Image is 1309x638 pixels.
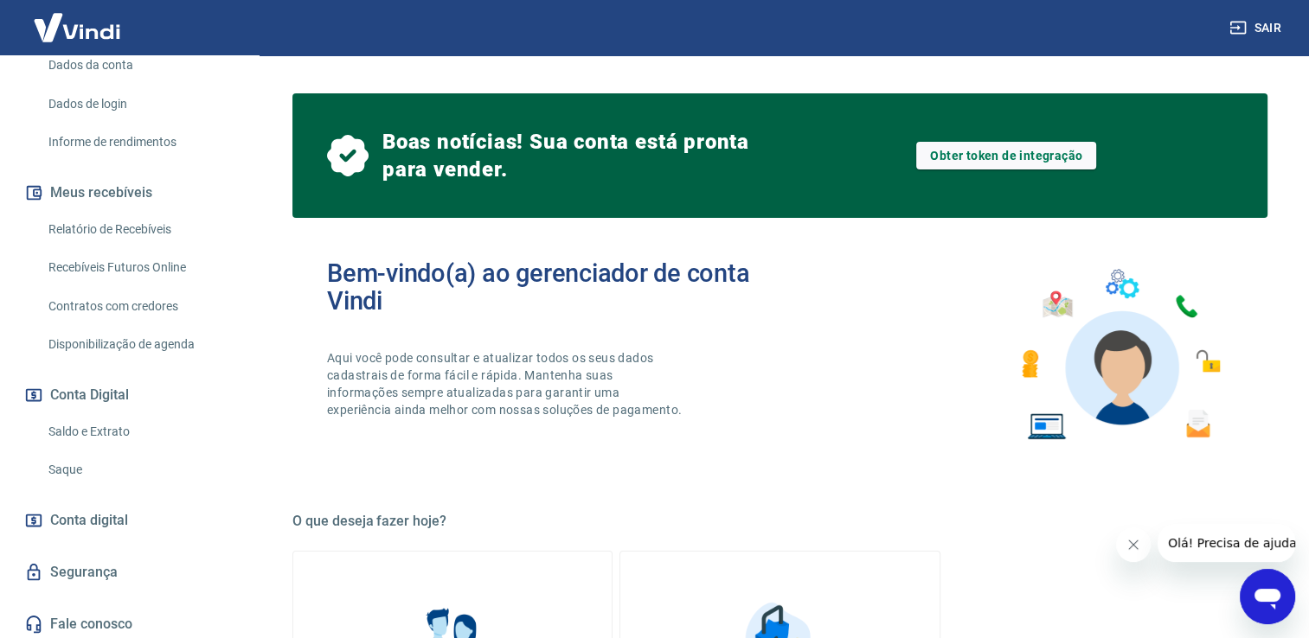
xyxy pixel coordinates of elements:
[21,174,238,212] button: Meus recebíveis
[42,212,238,247] a: Relatório de Recebíveis
[42,289,238,324] a: Contratos com credores
[42,48,238,83] a: Dados da conta
[1226,12,1288,44] button: Sair
[42,327,238,362] a: Disponibilização de agenda
[50,508,128,533] span: Conta digital
[916,142,1096,169] a: Obter token de integração
[292,513,1267,530] h5: O que deseja fazer hoje?
[21,553,238,591] a: Segurança
[42,86,238,122] a: Dados de login
[382,128,756,183] span: Boas notícias! Sua conta está pronta para vender.
[21,1,133,54] img: Vindi
[21,376,238,414] button: Conta Digital
[1158,524,1295,562] iframe: Mensagem da empresa
[327,349,685,418] p: Aqui você pode consultar e atualizar todos os seus dados cadastrais de forma fácil e rápida. Mant...
[1006,259,1233,450] img: Imagem de um avatar masculino com diversos icones exemplificando as funcionalidades do gerenciado...
[327,259,780,315] h2: Bem-vindo(a) ao gerenciador de conta Vindi
[42,124,238,160] a: Informe de rendimentos
[1240,569,1295,624] iframe: Botão para abrir a janela de mensagens
[1116,527,1151,562] iframe: Fechar mensagem
[42,250,238,285] a: Recebíveis Futuros Online
[10,12,145,26] span: Olá! Precisa de ajuda?
[21,501,238,539] a: Conta digital
[42,452,238,488] a: Saque
[42,414,238,450] a: Saldo e Extrato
